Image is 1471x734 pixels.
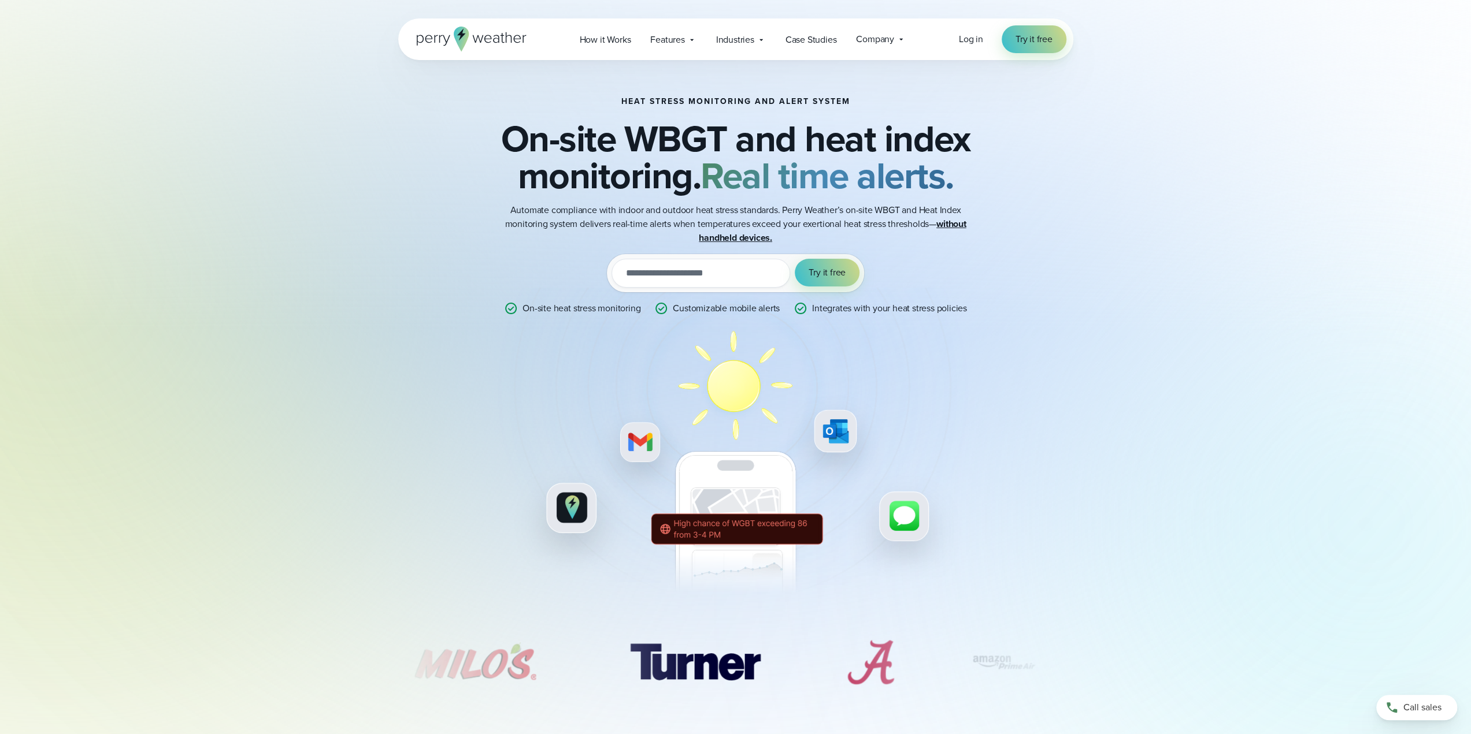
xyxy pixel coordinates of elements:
div: 4 of 7 [393,634,557,691]
a: Try it free [1002,25,1066,53]
strong: Real time alerts. [701,148,954,203]
a: How it Works [570,28,641,51]
img: University-of-Alabama.svg [833,634,909,691]
div: 7 of 7 [964,634,1043,691]
a: Log in [959,32,983,46]
p: Automate compliance with indoor and outdoor heat stress standards. Perry Weather’s on-site WBGT a... [505,203,967,245]
div: slideshow [398,634,1073,697]
p: On-site heat stress monitoring [523,301,640,315]
span: Try it free [809,266,846,280]
p: Integrates with your heat stress policies [812,301,967,315]
span: Features [650,33,684,47]
div: 5 of 7 [613,634,777,691]
img: Milos.svg [393,634,557,691]
span: Call sales [1403,701,1442,714]
span: How it Works [580,33,631,47]
p: Customizable mobile alerts [673,301,780,315]
span: Try it free [1016,32,1053,46]
span: Industries [716,33,754,47]
img: Turner-Construction_1.svg [613,634,777,691]
button: Try it free [795,259,859,286]
a: Case Studies [776,28,847,51]
a: Call sales [1376,695,1457,720]
h1: Heat Stress Monitoring and Alert System [621,97,850,106]
div: 6 of 7 [833,634,909,691]
span: Case Studies [785,33,837,47]
h2: On-site WBGT and heat index monitoring. [456,120,1016,194]
span: Company [856,32,894,46]
img: Amazon-Air-logo.svg [964,634,1043,691]
strong: without handheld devices. [699,217,966,244]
